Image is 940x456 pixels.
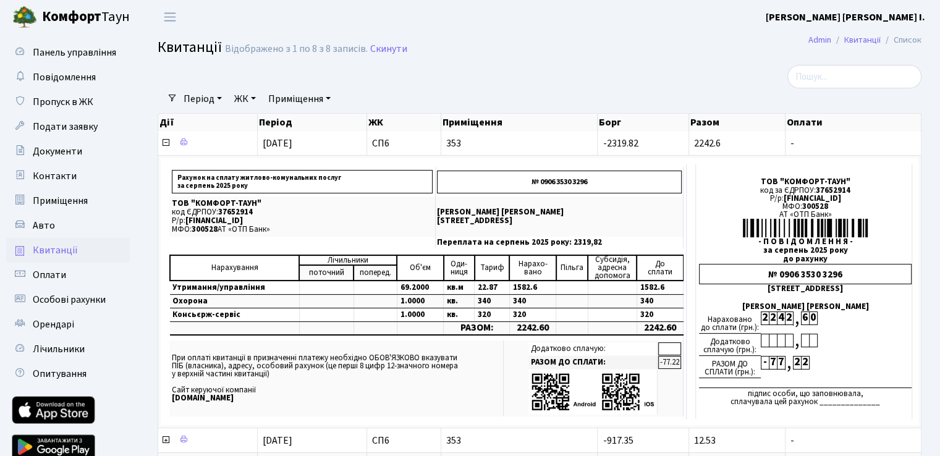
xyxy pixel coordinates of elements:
a: Орендарі [6,312,130,337]
span: Орендарі [33,318,74,331]
div: , [785,356,793,370]
p: МФО: АТ «ОТП Банк» [172,226,433,234]
span: [DATE] [263,137,292,150]
td: До cплати [637,255,683,281]
span: 353 [446,436,593,445]
td: 320 [509,308,556,322]
a: Admin [808,33,831,46]
td: 2242.60 [637,322,683,335]
a: Скинути [370,43,407,55]
div: 2 [793,356,801,369]
div: Р/р: [699,195,912,203]
div: 4 [777,311,785,325]
div: підпис особи, що заповнювала, сплачувала цей рахунок ______________ [699,387,912,406]
span: Подати заявку [33,120,98,133]
a: Особові рахунки [6,287,130,312]
b: [DOMAIN_NAME] [172,392,234,403]
td: РАЗОМ: [444,322,510,335]
div: - [761,356,769,369]
span: Квитанції [33,243,78,257]
span: Оплати [33,268,66,282]
div: код за ЄДРПОУ: [699,187,912,195]
span: Панель управління [33,46,116,59]
th: Приміщення [441,114,598,131]
a: Квитанції [6,238,130,263]
div: 7 [769,356,777,369]
a: Авто [6,213,130,238]
a: Оплати [6,263,130,287]
li: Список [881,33,921,47]
span: 37652914 [816,185,850,196]
div: до рахунку [699,255,912,263]
div: - П О В І Д О М Л Е Н Н Я - [699,238,912,246]
td: Тариф [475,255,510,281]
td: Охорона [170,295,299,308]
div: [STREET_ADDRESS] [699,285,912,293]
a: Період [179,88,227,109]
td: 22.87 [475,281,510,295]
span: СП6 [372,436,435,445]
div: , [793,311,801,326]
p: код ЄДРПОУ: [172,208,433,216]
p: [STREET_ADDRESS] [437,217,682,225]
td: Консьєрж-сервіс [170,308,299,322]
td: 340 [509,295,556,308]
a: ЖК [229,88,261,109]
th: Борг [598,114,689,131]
td: Нарахування [170,255,299,281]
td: 1.0000 [397,308,443,322]
span: [FINANCIAL_ID] [185,215,243,226]
th: Період [258,114,368,131]
span: Таун [42,7,130,28]
p: ТОВ "КОМФОРТ-ТАУН" [172,200,433,208]
span: Опитування [33,367,87,381]
div: 2 [769,311,777,325]
span: -917.35 [603,434,633,447]
th: ЖК [367,114,441,131]
span: Повідомлення [33,70,96,84]
span: [DATE] [263,434,292,447]
div: 0 [809,311,817,325]
a: Квитанції [844,33,881,46]
img: apps-qrcodes.png [531,372,654,412]
td: кв.м [444,281,475,295]
th: Дії [158,114,258,131]
td: 1582.6 [637,281,683,295]
td: кв. [444,308,475,322]
a: Повідомлення [6,65,130,90]
a: Панель управління [6,40,130,65]
span: Квитанції [158,36,222,58]
td: Об'єм [397,255,443,281]
td: 1582.6 [509,281,556,295]
div: № 0906 3530 3296 [699,264,912,284]
div: 7 [777,356,785,369]
span: Документи [33,145,82,158]
div: Додатково сплачую (грн.): [699,334,761,356]
span: Контакти [33,169,77,183]
span: 300528 [192,224,218,235]
td: Пільга [556,255,588,281]
a: Лічильники [6,337,130,361]
div: АТ «ОТП Банк» [699,211,912,219]
div: Нараховано до сплати (грн.): [699,311,761,334]
td: 320 [475,308,510,322]
a: Контакти [6,164,130,188]
span: -2319.82 [603,137,638,150]
div: ТОВ "КОМФОРТ-ТАУН" [699,178,912,186]
td: 340 [637,295,683,308]
a: Подати заявку [6,114,130,139]
td: 320 [637,308,683,322]
a: Опитування [6,361,130,386]
span: - [790,436,916,445]
b: Комфорт [42,7,101,27]
div: , [793,334,801,348]
p: [PERSON_NAME] [PERSON_NAME] [437,208,682,216]
a: [PERSON_NAME] [PERSON_NAME] І. [766,10,925,25]
td: 69.2000 [397,281,443,295]
td: Субсидія, адресна допомога [588,255,637,281]
span: Особові рахунки [33,293,106,306]
input: Пошук... [787,65,921,88]
p: № 0906 3530 3296 [437,171,682,193]
td: кв. [444,295,475,308]
p: Р/р: [172,217,433,225]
